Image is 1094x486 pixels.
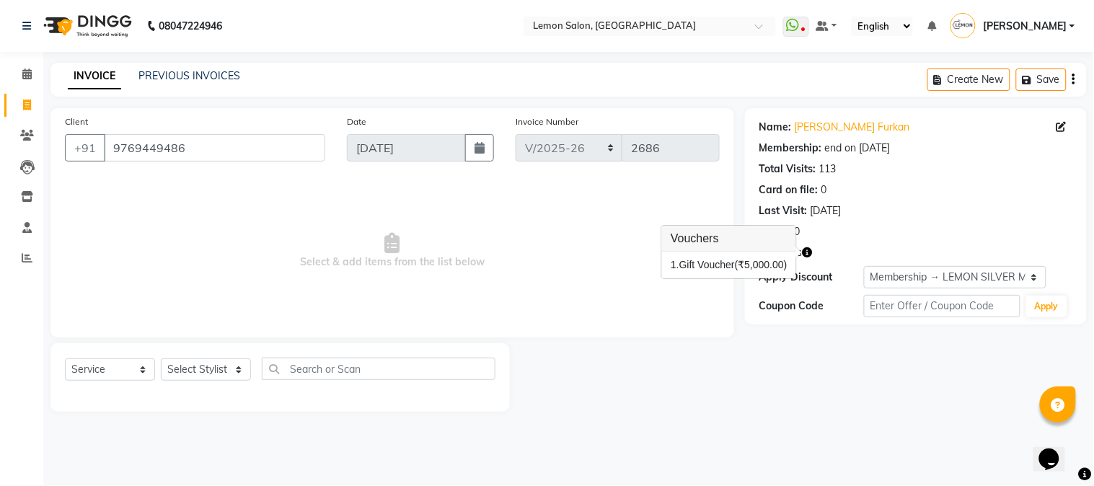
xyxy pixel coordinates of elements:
[864,295,1020,317] input: Enter Offer / Coupon Code
[671,259,679,270] span: 1.
[138,69,240,82] a: PREVIOUS INVOICES
[759,224,792,239] div: Points:
[983,19,1067,34] span: [PERSON_NAME]
[811,203,842,218] div: [DATE]
[1016,69,1067,91] button: Save
[65,179,720,323] span: Select & add items from the list below
[927,69,1010,91] button: Create New
[759,182,819,198] div: Card on file:
[759,120,792,135] div: Name:
[65,134,105,162] button: +91
[759,141,822,156] div: Membership:
[516,115,578,128] label: Invoice Number
[950,13,976,38] img: Sana Mansoori
[759,270,864,285] div: Apply Discount
[671,257,788,273] div: Gift Voucher
[821,182,827,198] div: 0
[104,134,325,162] input: Search by Name/Mobile/Email/Code
[795,224,800,239] div: 0
[759,203,808,218] div: Last Visit:
[819,162,837,177] div: 113
[1033,428,1080,472] iframe: chat widget
[1026,296,1067,317] button: Apply
[65,115,88,128] label: Client
[735,259,788,270] span: (₹5,000.00)
[795,120,910,135] a: [PERSON_NAME] Furkan
[662,226,796,252] h3: Vouchers
[759,299,864,314] div: Coupon Code
[37,6,136,46] img: logo
[759,162,816,177] div: Total Visits:
[68,63,121,89] a: INVOICE
[262,358,495,380] input: Search or Scan
[825,141,891,156] div: end on [DATE]
[159,6,222,46] b: 08047224946
[347,115,366,128] label: Date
